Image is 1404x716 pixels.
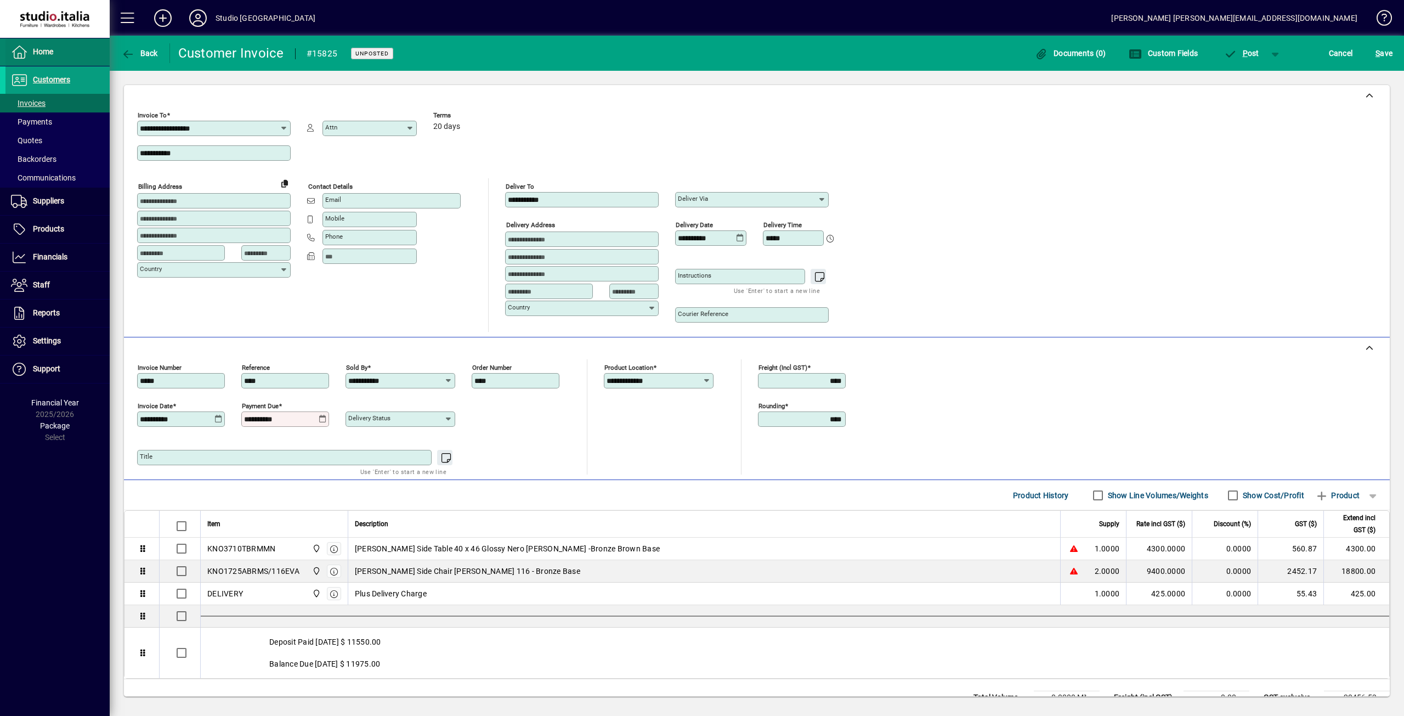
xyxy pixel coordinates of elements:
button: Product History [1009,486,1073,505]
button: Profile [180,8,216,28]
span: Home [33,47,53,56]
div: DELIVERY [207,588,243,599]
td: Freight (incl GST) [1108,691,1184,704]
button: Cancel [1326,43,1356,63]
span: Financials [33,252,67,261]
a: Quotes [5,131,110,150]
mat-label: Attn [325,123,337,131]
td: 0.0000 [1192,583,1258,605]
a: Communications [5,168,110,187]
button: Documents (0) [1032,43,1109,63]
mat-label: Delivery status [348,414,390,422]
mat-label: Order number [472,364,512,371]
div: KNO3710TBRMMN [207,543,275,554]
div: 9400.0000 [1133,566,1185,577]
span: 1.0000 [1095,543,1120,554]
span: Staff [33,280,50,289]
mat-label: Invoice number [138,364,182,371]
a: Staff [5,272,110,299]
div: 425.0000 [1133,588,1185,599]
span: Back [121,49,158,58]
span: Suppliers [33,196,64,205]
span: Rate incl GST ($) [1136,518,1185,530]
span: [PERSON_NAME] Side Table 40 x 46 Glossy Nero [PERSON_NAME] -Bronze Brown Base [355,543,660,554]
td: 0.0000 [1192,560,1258,583]
td: 4300.00 [1323,538,1389,560]
span: P [1243,49,1248,58]
mat-label: Title [140,453,152,460]
span: Reports [33,308,60,317]
span: [PERSON_NAME] Side Chair [PERSON_NAME] 116 - Bronze Base [355,566,580,577]
span: Product [1315,487,1360,504]
span: 2.0000 [1095,566,1120,577]
a: Settings [5,328,110,355]
span: Communications [11,173,76,182]
span: Custom Fields [1129,49,1198,58]
span: GST ($) [1295,518,1317,530]
a: Financials [5,244,110,271]
mat-label: Rounding [758,402,785,410]
mat-label: Deliver via [678,195,708,202]
span: 1.0000 [1095,588,1120,599]
mat-label: Courier Reference [678,310,728,318]
mat-label: Instructions [678,272,711,279]
td: 20456.53 [1324,691,1390,704]
span: ost [1224,49,1259,58]
a: Backorders [5,150,110,168]
mat-label: Sold by [346,364,367,371]
mat-label: Email [325,196,341,204]
span: Products [33,224,64,233]
span: Plus Delivery Charge [355,588,427,599]
mat-label: Country [140,265,162,273]
td: 0.00 [1184,691,1249,704]
mat-label: Deliver To [506,183,534,190]
mat-label: Delivery time [763,221,802,229]
mat-hint: Use 'Enter' to start a new line [734,284,820,297]
span: Financial Year [31,398,79,407]
mat-label: Mobile [325,215,344,222]
span: Nugent Street [309,565,322,577]
span: Package [40,421,70,430]
div: KNO1725ABRMS/116EVA [207,566,299,577]
a: Knowledge Base [1368,2,1390,38]
mat-label: Product location [604,364,653,371]
div: Customer Invoice [178,44,284,62]
span: Nugent Street [309,588,322,600]
span: S [1375,49,1380,58]
span: Description [355,518,388,530]
a: Suppliers [5,188,110,215]
td: 560.87 [1258,538,1323,560]
a: Reports [5,300,110,327]
span: Invoices [11,99,46,108]
td: 0.0000 [1192,538,1258,560]
button: Post [1218,43,1265,63]
a: Support [5,356,110,383]
td: 2452.17 [1258,560,1323,583]
span: Nugent Street [309,543,322,555]
span: 20 days [433,122,460,131]
span: ave [1375,44,1392,62]
a: Payments [5,112,110,131]
span: Terms [433,112,499,119]
mat-label: Phone [325,233,343,240]
td: Total Volume [968,691,1034,704]
span: Unposted [355,50,389,57]
span: Documents (0) [1035,49,1106,58]
button: Custom Fields [1126,43,1201,63]
span: Backorders [11,155,56,164]
mat-label: Country [508,303,530,311]
a: Products [5,216,110,243]
td: 18800.00 [1323,560,1389,583]
td: GST exclusive [1258,691,1324,704]
button: Save [1373,43,1395,63]
mat-label: Payment due [242,402,279,410]
button: Add [145,8,180,28]
mat-label: Invoice To [138,111,167,119]
span: Item [207,518,220,530]
label: Show Line Volumes/Weights [1106,490,1208,501]
td: 0.0000 M³ [1034,691,1100,704]
div: Studio [GEOGRAPHIC_DATA] [216,9,315,27]
span: Product History [1013,487,1069,504]
td: 425.00 [1323,583,1389,605]
span: Settings [33,336,61,345]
